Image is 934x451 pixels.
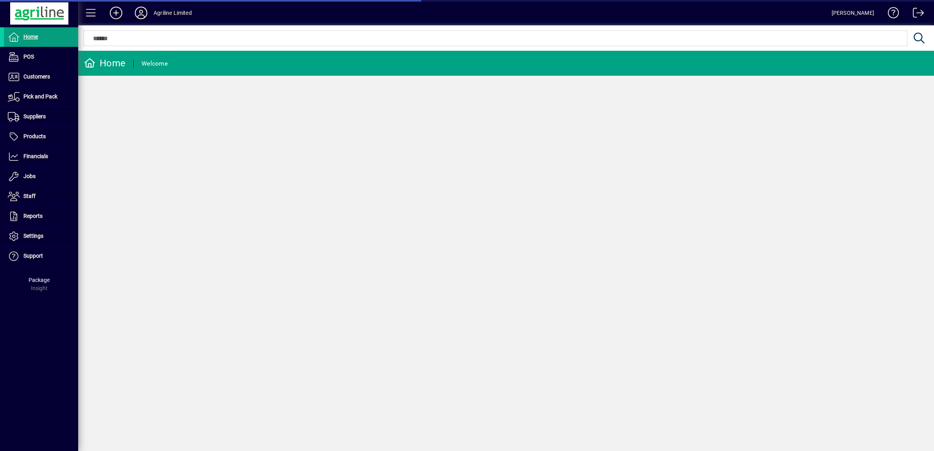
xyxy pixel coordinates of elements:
[23,193,36,199] span: Staff
[4,67,78,87] a: Customers
[4,107,78,127] a: Suppliers
[23,93,57,100] span: Pick and Pack
[23,73,50,80] span: Customers
[4,47,78,67] a: POS
[4,167,78,186] a: Jobs
[4,127,78,146] a: Products
[4,226,78,246] a: Settings
[4,207,78,226] a: Reports
[23,53,34,60] span: POS
[129,6,154,20] button: Profile
[832,7,874,19] div: [PERSON_NAME]
[23,253,43,259] span: Support
[4,147,78,166] a: Financials
[104,6,129,20] button: Add
[154,7,192,19] div: Agriline Limited
[882,2,899,27] a: Knowledge Base
[23,34,38,40] span: Home
[4,187,78,206] a: Staff
[907,2,924,27] a: Logout
[84,57,125,70] div: Home
[4,87,78,107] a: Pick and Pack
[4,246,78,266] a: Support
[29,277,50,283] span: Package
[23,173,36,179] span: Jobs
[23,113,46,119] span: Suppliers
[23,233,43,239] span: Settings
[23,213,43,219] span: Reports
[23,133,46,139] span: Products
[141,57,168,70] div: Welcome
[23,153,48,159] span: Financials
